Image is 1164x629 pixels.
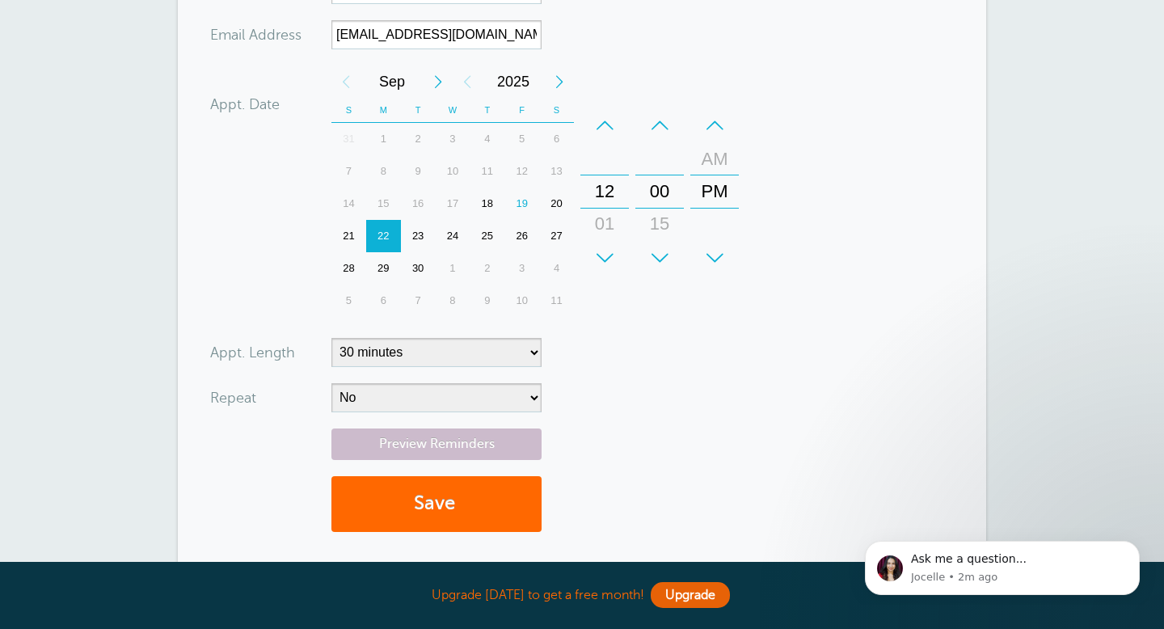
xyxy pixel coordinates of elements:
div: 23 [401,220,436,252]
div: Friday, September 26 [504,220,539,252]
div: 19 [504,188,539,220]
th: W [436,98,470,123]
div: Upgrade [DATE] to get a free month! [178,578,986,613]
div: 13 [539,155,574,188]
div: 00 [640,175,679,208]
div: 26 [504,220,539,252]
div: 12 [504,155,539,188]
div: Monday, September 22 [366,220,401,252]
div: 01 [585,208,624,240]
div: Tuesday, September 16 [401,188,436,220]
div: Wednesday, October 8 [436,285,470,317]
span: Ema [210,27,238,42]
div: 7 [331,155,366,188]
div: 02 [585,240,624,272]
div: 18 [470,188,504,220]
div: 28 [331,252,366,285]
iframe: Intercom notifications message [841,526,1164,605]
div: 15 [366,188,401,220]
div: Monday, September 1 [366,123,401,155]
div: 30 [401,252,436,285]
div: 4 [539,252,574,285]
div: Tuesday, September 9 [401,155,436,188]
div: Thursday, September 4 [470,123,504,155]
div: Minutes [635,109,684,274]
div: Previous Month [331,65,361,98]
div: 5 [331,285,366,317]
div: Wednesday, September 10 [436,155,470,188]
div: Next Month [424,65,453,98]
div: Friday, September 12 [504,155,539,188]
div: Saturday, September 27 [539,220,574,252]
a: Preview Reminders [331,428,542,460]
div: 2 [401,123,436,155]
span: 2025 [482,65,545,98]
div: 12 [585,175,624,208]
div: 1 [366,123,401,155]
div: Wednesday, September 3 [436,123,470,155]
div: Thursday, September 25 [470,220,504,252]
div: Monday, September 15 [366,188,401,220]
input: Optional [331,20,542,49]
div: Friday, September 5 [504,123,539,155]
div: Previous Year [453,65,482,98]
th: S [539,98,574,123]
div: Thursday, September 11 [470,155,504,188]
div: 25 [470,220,504,252]
div: 22 [366,220,401,252]
div: Saturday, September 20 [539,188,574,220]
div: Saturday, September 13 [539,155,574,188]
div: Saturday, October 4 [539,252,574,285]
th: F [504,98,539,123]
div: Monday, September 29 [366,252,401,285]
div: Sunday, October 5 [331,285,366,317]
div: 17 [436,188,470,220]
div: 8 [436,285,470,317]
div: Today, Friday, September 19 [504,188,539,220]
div: Next Year [545,65,574,98]
div: 24 [436,220,470,252]
div: 9 [470,285,504,317]
div: Tuesday, September 30 [401,252,436,285]
div: 1 [436,252,470,285]
div: 14 [331,188,366,220]
span: September [361,65,424,98]
div: 10 [436,155,470,188]
div: Thursday, October 2 [470,252,504,285]
div: Saturday, September 6 [539,123,574,155]
div: 3 [436,123,470,155]
label: Appt. Length [210,345,295,360]
div: 15 [640,208,679,240]
div: Sunday, September 28 [331,252,366,285]
div: Friday, October 10 [504,285,539,317]
div: 3 [504,252,539,285]
button: Save [331,476,542,532]
div: Hours [580,109,629,274]
div: Wednesday, September 17 [436,188,470,220]
div: 4 [470,123,504,155]
div: 31 [331,123,366,155]
div: ress [210,20,331,49]
div: 8 [366,155,401,188]
div: 11 [470,155,504,188]
span: il Add [238,27,276,42]
div: Thursday, October 9 [470,285,504,317]
th: S [331,98,366,123]
div: Wednesday, October 1 [436,252,470,285]
div: 30 [640,240,679,272]
div: 10 [504,285,539,317]
div: Tuesday, September 2 [401,123,436,155]
div: 29 [366,252,401,285]
div: 9 [401,155,436,188]
div: 27 [539,220,574,252]
div: Sunday, September 7 [331,155,366,188]
label: Appt. Date [210,97,280,112]
th: T [470,98,504,123]
div: 11 [539,285,574,317]
div: 16 [401,188,436,220]
div: 21 [331,220,366,252]
div: Sunday, September 14 [331,188,366,220]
